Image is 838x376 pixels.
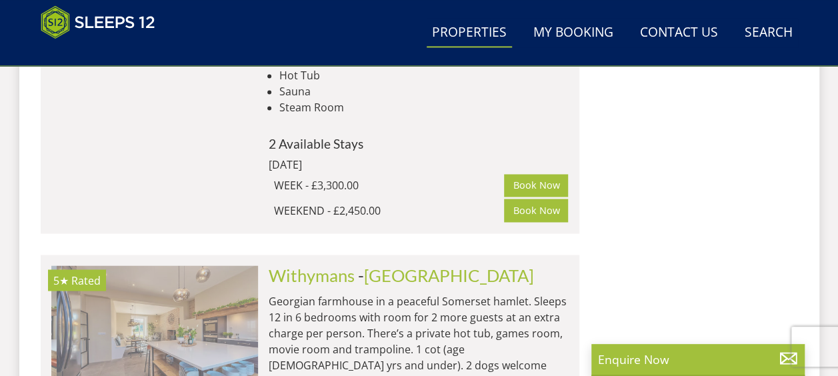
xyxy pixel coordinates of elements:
[274,203,505,219] div: WEEKEND - £2,450.00
[279,67,569,83] li: Hot Tub
[528,18,619,48] a: My Booking
[269,157,449,173] div: [DATE]
[34,47,174,58] iframe: Customer reviews powered by Trustpilot
[739,18,798,48] a: Search
[279,83,569,99] li: Sauna
[504,174,568,197] a: Book Now
[504,199,568,221] a: Book Now
[364,265,534,285] a: [GEOGRAPHIC_DATA]
[427,18,512,48] a: Properties
[274,177,505,193] div: WEEK - £3,300.00
[635,18,723,48] a: Contact Us
[598,351,798,368] p: Enquire Now
[269,137,569,151] h4: 2 Available Stays
[41,5,155,39] img: Sleeps 12
[269,265,355,285] a: Withymans
[279,99,569,115] li: Steam Room
[358,265,534,285] span: -
[53,273,69,287] span: Withymans has a 5 star rating under the Quality in Tourism Scheme
[71,273,101,287] span: Rated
